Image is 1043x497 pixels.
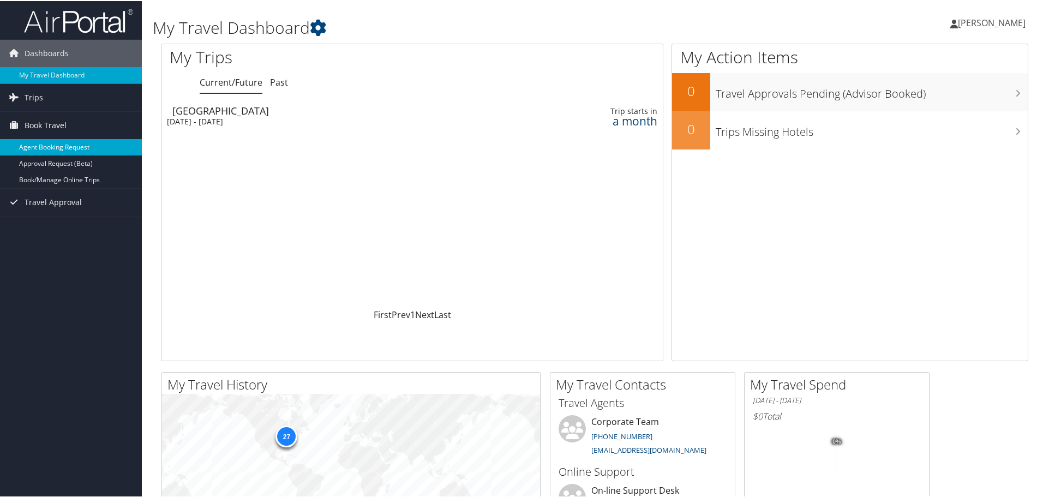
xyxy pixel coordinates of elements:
a: First [374,308,392,320]
div: [DATE] - [DATE] [167,116,476,125]
h3: Trips Missing Hotels [716,118,1028,139]
a: Last [434,308,451,320]
a: [PERSON_NAME] [950,5,1036,38]
span: [PERSON_NAME] [958,16,1026,28]
h2: My Travel History [167,374,540,393]
img: airportal-logo.png [24,7,133,33]
span: $0 [753,409,763,421]
h3: Travel Approvals Pending (Advisor Booked) [716,80,1028,100]
div: 27 [275,424,297,446]
a: Past [270,75,288,87]
span: Dashboards [25,39,69,66]
a: Current/Future [200,75,262,87]
tspan: 0% [832,438,841,444]
h2: My Travel Spend [750,374,929,393]
li: Corporate Team [553,414,732,459]
span: Book Travel [25,111,67,138]
div: a month [544,115,658,125]
a: Next [415,308,434,320]
h6: [DATE] - [DATE] [753,394,921,405]
a: [EMAIL_ADDRESS][DOMAIN_NAME] [591,444,706,454]
span: Travel Approval [25,188,82,215]
span: Trips [25,83,43,110]
a: 0Trips Missing Hotels [672,110,1028,148]
a: [PHONE_NUMBER] [591,430,652,440]
h1: My Action Items [672,45,1028,68]
h2: 0 [672,119,710,137]
a: Prev [392,308,410,320]
h2: My Travel Contacts [556,374,735,393]
h1: My Trips [170,45,446,68]
a: 1 [410,308,415,320]
h3: Online Support [559,463,727,478]
div: Trip starts in [544,105,658,115]
h3: Travel Agents [559,394,727,410]
h6: Total [753,409,921,421]
h1: My Travel Dashboard [153,15,742,38]
a: 0Travel Approvals Pending (Advisor Booked) [672,72,1028,110]
h2: 0 [672,81,710,99]
div: [GEOGRAPHIC_DATA] [172,105,481,115]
